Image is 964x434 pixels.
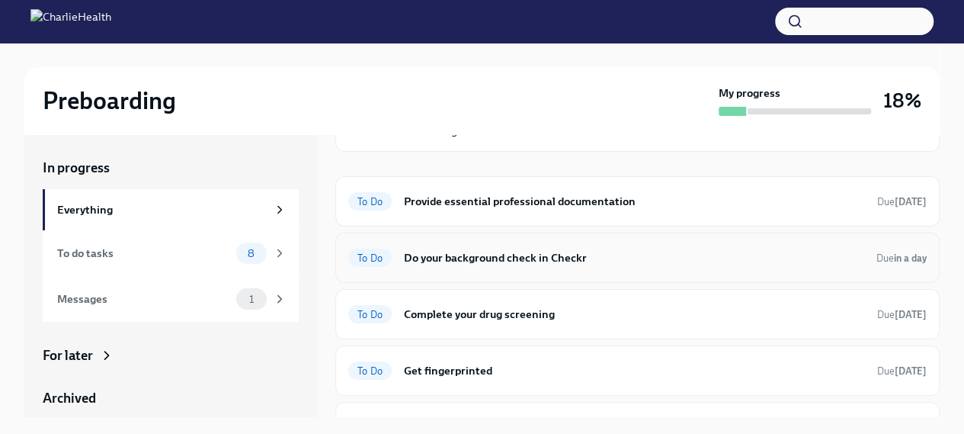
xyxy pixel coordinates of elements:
span: To Do [348,196,392,207]
a: To DoComplete your drug screeningDue[DATE] [348,302,927,326]
h6: Complete your drug screening [404,306,865,323]
a: Everything [43,189,299,230]
strong: in a day [894,252,927,264]
span: October 15th, 2025 09:00 [877,194,927,209]
h6: Provide essential professional documentation [404,193,865,210]
span: Due [877,365,927,377]
h6: Do your background check in Checkr [404,249,864,266]
span: To Do [348,365,392,377]
h2: Preboarding [43,85,176,116]
a: To DoDo your background check in CheckrDuein a day [348,246,927,270]
a: In progress [43,159,299,177]
strong: [DATE] [895,196,927,207]
span: October 16th, 2025 09:00 [877,307,927,322]
strong: My progress [719,85,780,101]
a: To DoGet fingerprintedDue[DATE] [348,358,927,383]
a: To do tasks8 [43,230,299,276]
span: To Do [348,309,392,320]
span: October 12th, 2025 09:00 [876,251,927,265]
a: To DoProvide essential professional documentationDue[DATE] [348,189,927,214]
div: Messages [57,291,230,307]
span: October 16th, 2025 09:00 [877,364,927,378]
strong: [DATE] [895,309,927,320]
a: For later [43,346,299,365]
a: Archived [43,389,299,407]
span: Due [876,252,927,264]
div: For later [43,346,93,365]
a: Messages1 [43,276,299,322]
span: Due [877,309,927,320]
img: CharlieHealth [30,9,111,34]
strong: [DATE] [895,365,927,377]
span: Due [877,196,927,207]
div: Everything [57,201,267,218]
h6: Get fingerprinted [404,362,865,379]
h3: 18% [883,87,921,114]
span: 1 [240,294,263,305]
span: To Do [348,252,392,264]
span: 8 [239,248,264,259]
div: To do tasks [57,245,230,262]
